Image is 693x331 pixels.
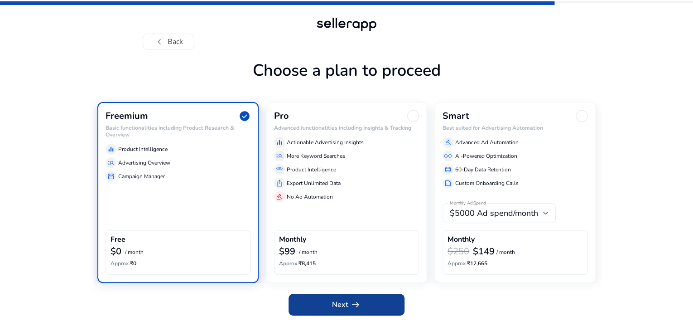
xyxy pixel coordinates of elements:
h3: Pro [274,111,289,122]
h6: Advanced functionalities including Insights & Tracking [274,125,419,131]
mat-label: Monthly Ad Spend [450,200,486,207]
p: 60-Day Data Retention [455,165,511,174]
span: summarize [444,180,452,187]
p: Advertising Overview [118,159,170,167]
p: Custom Onboarding Calls [455,179,519,187]
p: Export Unlimited Data [287,179,341,187]
span: Approx. [279,260,298,267]
p: Product Intelligence [287,165,336,174]
span: Next [332,299,361,310]
p: / month [125,249,144,255]
h4: Monthly [279,235,306,244]
span: check_circle [239,110,250,122]
h6: ₹8,415 [279,260,414,267]
b: $99 [279,245,295,258]
span: all_inclusive [444,152,452,160]
b: $0 [111,245,121,258]
p: Campaign Manager [118,172,165,180]
p: Actionable Advertising Insights [287,138,364,146]
p: No Ad Automation [287,193,333,201]
span: chevron_left [154,36,165,47]
span: ios_share [276,180,283,187]
button: chevron_leftBack [143,34,194,50]
span: gavel [444,139,452,146]
p: AI-Powered Optimization [455,152,517,160]
h6: Best suited for Advertising Automation [443,125,587,131]
span: gavel [276,193,283,200]
p: More Keyword Searches [287,152,345,160]
p: Product Intelligence [118,145,168,153]
p: / month [299,249,318,255]
h3: Smart [443,111,469,122]
span: Approx. [111,260,130,267]
h1: Choose a plan to proceed [97,61,596,102]
p: Advanced Ad Automation [455,138,519,146]
h4: Monthly [448,235,475,244]
b: $149 [473,245,495,258]
span: manage_search [276,152,283,160]
h3: Freemium [106,111,148,122]
h4: Free [111,235,125,244]
span: storefront [107,173,115,180]
p: / month [496,249,515,255]
span: $5000 Ad spend/month [450,208,538,219]
span: arrow_right_alt [350,299,361,310]
span: equalizer [107,146,115,153]
h3: $250 [448,246,469,257]
span: storefront [276,166,283,173]
span: manage_search [107,159,115,166]
button: Nextarrow_right_alt [289,294,404,316]
span: Approx. [448,260,467,267]
h6: ₹12,665 [448,260,582,267]
span: equalizer [276,139,283,146]
h6: Basic functionalities including Product Research & Overview [106,125,250,138]
h6: ₹0 [111,260,245,267]
span: database [444,166,452,173]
